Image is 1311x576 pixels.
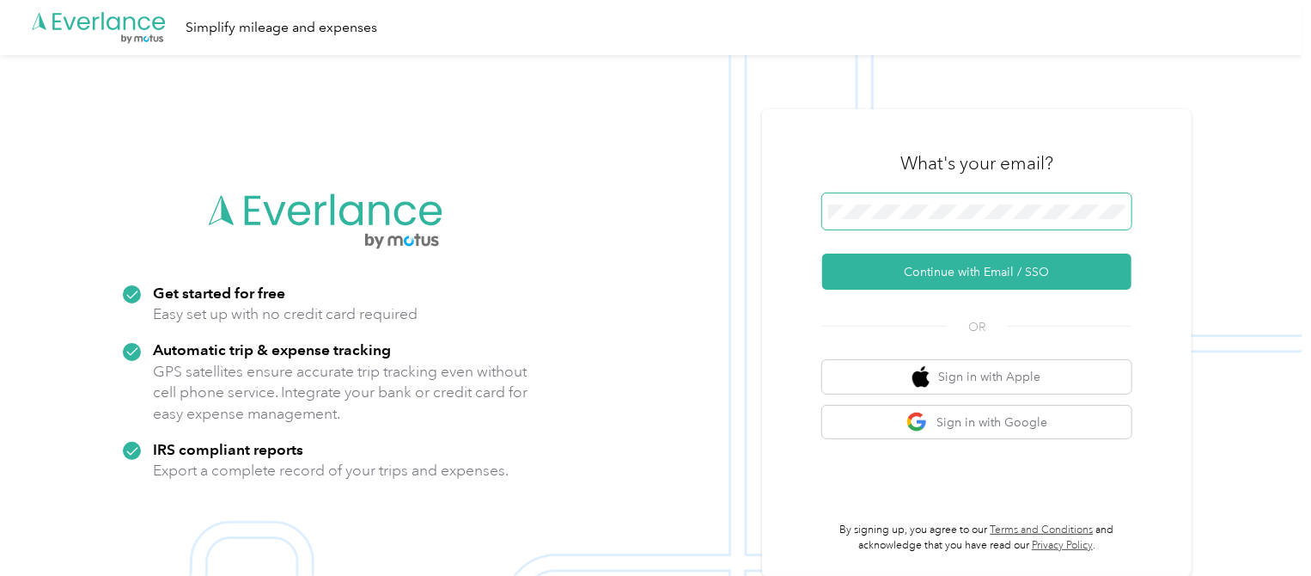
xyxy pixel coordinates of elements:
h3: What's your email? [900,151,1053,175]
p: Export a complete record of your trips and expenses. [153,460,509,481]
strong: IRS compliant reports [153,440,303,458]
p: GPS satellites ensure accurate trip tracking even without cell phone service. Integrate your bank... [153,361,528,425]
button: apple logoSign in with Apple [822,360,1131,394]
p: Easy set up with no credit card required [153,303,418,325]
img: google logo [906,412,928,433]
a: Terms and Conditions [991,524,1094,536]
p: By signing up, you agree to our and acknowledge that you have read our . [822,523,1131,553]
a: Privacy Policy [1032,539,1093,552]
span: OR [947,318,1007,336]
div: Simplify mileage and expenses [186,17,377,39]
img: apple logo [912,366,930,388]
strong: Get started for free [153,284,285,302]
strong: Automatic trip & expense tracking [153,340,391,358]
button: Continue with Email / SSO [822,254,1131,290]
button: google logoSign in with Google [822,406,1131,439]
